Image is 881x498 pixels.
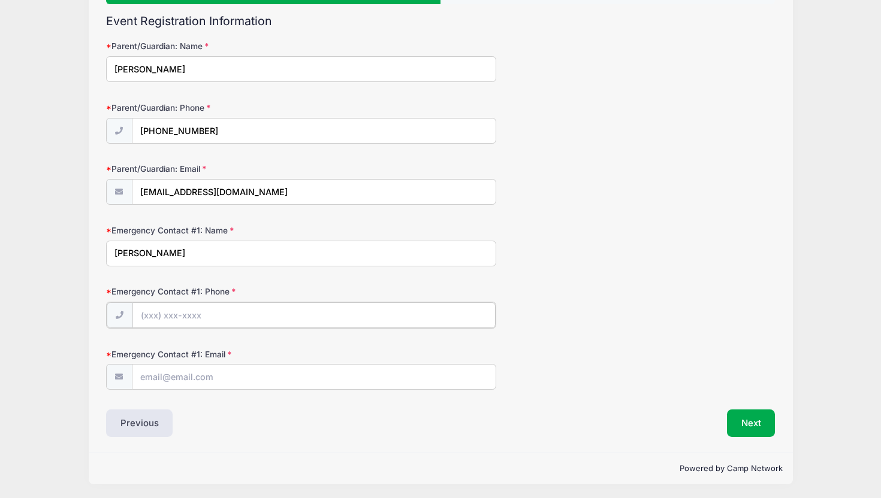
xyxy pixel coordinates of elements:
label: Emergency Contact #1: Email [106,348,329,360]
h2: Event Registration Information [106,14,776,28]
label: Emergency Contact #1: Name [106,224,329,236]
label: Parent/Guardian: Email [106,163,329,175]
input: email@email.com [132,364,496,390]
input: email@email.com [132,179,496,205]
label: Parent/Guardian: Name [106,40,329,52]
button: Previous [106,409,173,437]
label: Parent/Guardian: Phone [106,102,329,114]
p: Powered by Camp Network [98,463,783,475]
input: (xxx) xxx-xxxx [132,302,496,328]
label: Emergency Contact #1: Phone [106,286,329,297]
input: (xxx) xxx-xxxx [132,118,496,144]
button: Next [727,409,776,437]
